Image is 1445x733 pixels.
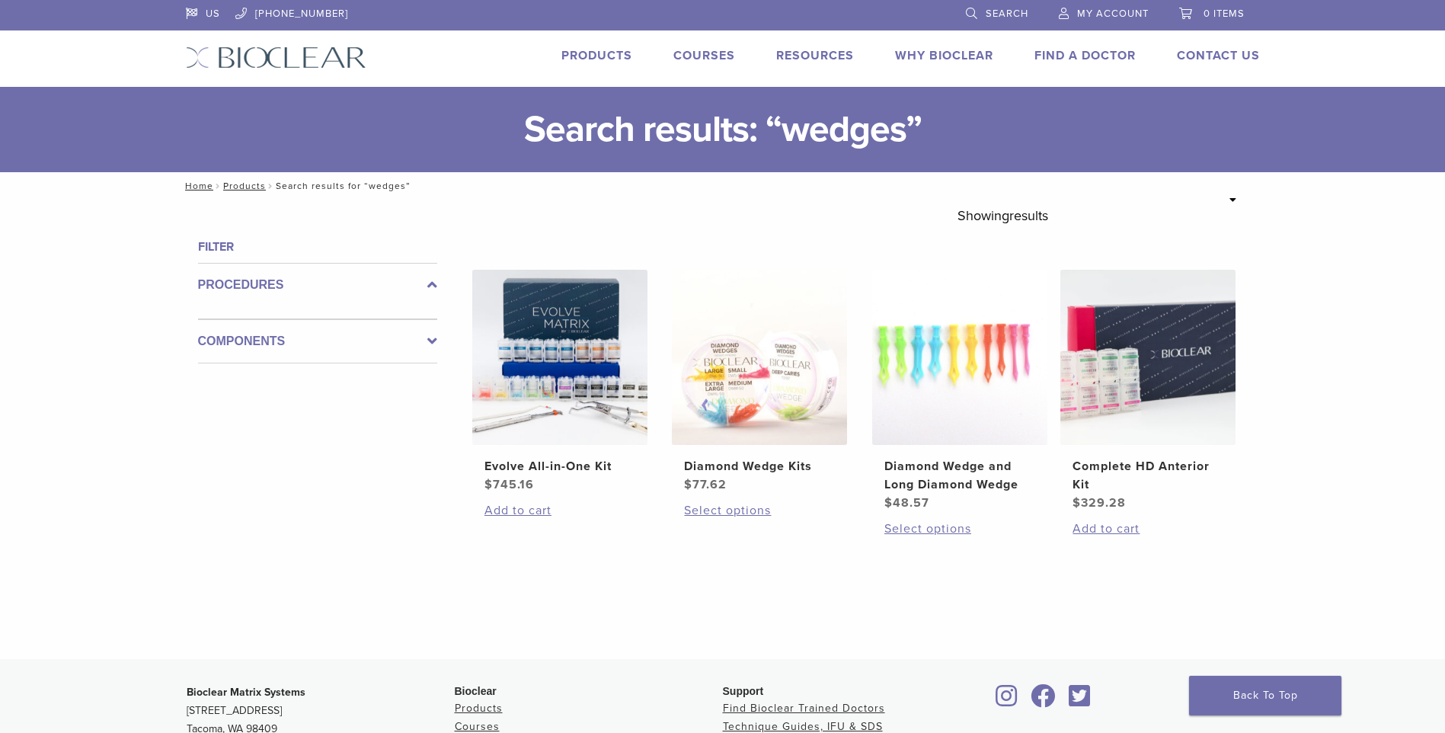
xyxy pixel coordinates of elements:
[684,477,727,492] bdi: 77.62
[671,270,849,494] a: Diamond Wedge KitsDiamond Wedge Kits $77.62
[684,457,835,475] h2: Diamond Wedge Kits
[986,8,1028,20] span: Search
[884,520,1035,538] a: Select options for “Diamond Wedge and Long Diamond Wedge”
[684,477,692,492] span: $
[1077,8,1149,20] span: My Account
[723,685,764,697] span: Support
[673,48,735,63] a: Courses
[198,276,437,294] label: Procedures
[561,48,632,63] a: Products
[484,477,534,492] bdi: 745.16
[198,332,437,350] label: Components
[186,46,366,69] img: Bioclear
[187,686,305,699] strong: Bioclear Matrix Systems
[174,172,1271,200] nav: Search results for “wedges”
[472,270,649,494] a: Evolve All-in-One KitEvolve All-in-One Kit $745.16
[991,693,1023,709] a: Bioclear
[484,477,493,492] span: $
[684,501,835,520] a: Select options for “Diamond Wedge Kits”
[455,685,497,697] span: Bioclear
[213,182,223,190] span: /
[872,270,1047,445] img: Diamond Wedge and Long Diamond Wedge
[1073,495,1081,511] span: $
[1073,520,1223,538] a: Add to cart: “Complete HD Anterior Kit”
[723,720,883,733] a: Technique Guides, IFU & SDS
[198,238,437,256] h4: Filter
[1064,693,1096,709] a: Bioclear
[895,48,993,63] a: Why Bioclear
[484,457,635,475] h2: Evolve All-in-One Kit
[871,270,1049,512] a: Diamond Wedge and Long Diamond WedgeDiamond Wedge and Long Diamond Wedge $48.57
[223,181,266,191] a: Products
[672,270,847,445] img: Diamond Wedge Kits
[884,495,893,511] span: $
[455,702,503,715] a: Products
[957,200,1048,232] p: Showing results
[1073,457,1223,494] h2: Complete HD Anterior Kit
[181,181,213,191] a: Home
[884,495,929,511] bdi: 48.57
[455,720,500,733] a: Courses
[1060,270,1237,512] a: Complete HD Anterior KitComplete HD Anterior Kit $329.28
[1073,495,1126,511] bdi: 329.28
[1060,270,1236,445] img: Complete HD Anterior Kit
[723,702,885,715] a: Find Bioclear Trained Doctors
[884,457,1035,494] h2: Diamond Wedge and Long Diamond Wedge
[776,48,854,63] a: Resources
[1034,48,1136,63] a: Find A Doctor
[266,182,276,190] span: /
[1026,693,1061,709] a: Bioclear
[484,501,635,520] a: Add to cart: “Evolve All-in-One Kit”
[472,270,647,445] img: Evolve All-in-One Kit
[1204,8,1245,20] span: 0 items
[1189,676,1341,715] a: Back To Top
[1177,48,1260,63] a: Contact Us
